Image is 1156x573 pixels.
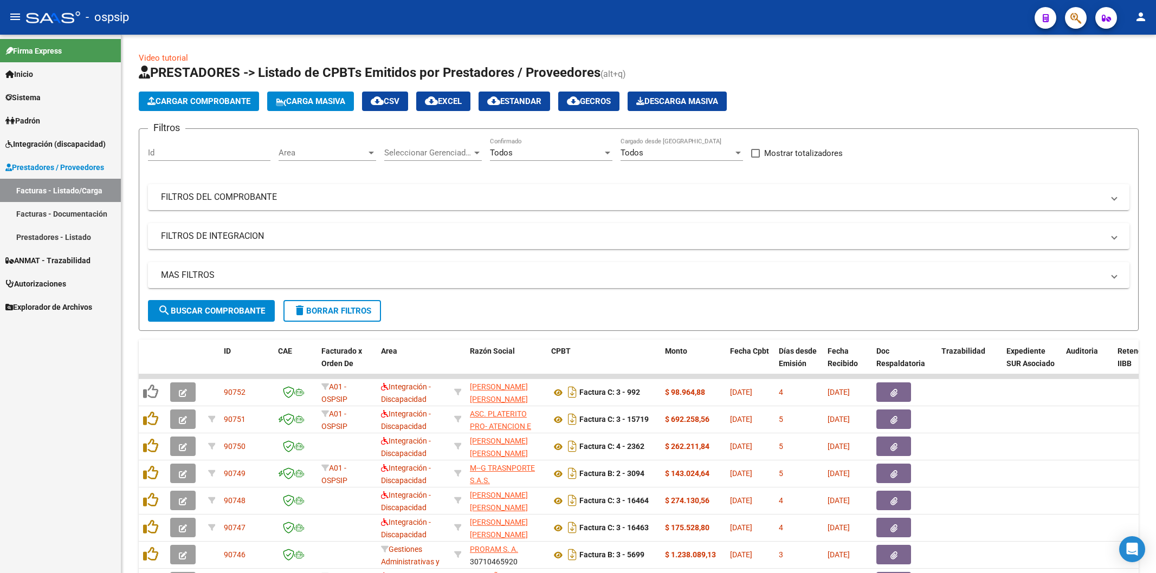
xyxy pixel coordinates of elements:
datatable-header-cell: Trazabilidad [937,340,1002,387]
span: EXCEL [425,96,462,106]
span: 4 [779,388,783,396]
div: 20125998179 [470,435,543,458]
span: Fecha Cpbt [730,347,769,355]
strong: Factura B: 3 - 5699 [579,551,644,559]
span: [DATE] [730,550,752,559]
span: Razón Social [470,347,515,355]
span: [DATE] [828,550,850,559]
div: 30710465920 [470,543,543,566]
mat-icon: menu [9,10,22,23]
span: 5 [779,469,783,478]
strong: Factura C: 4 - 2362 [579,442,644,451]
span: CAE [278,347,292,355]
span: [DATE] [730,415,752,424]
span: A01 - OSPSIP [321,382,347,403]
mat-icon: cloud_download [567,94,580,107]
span: Inicio [5,68,33,80]
span: (alt+q) [600,69,626,79]
span: Estandar [487,96,541,106]
button: Estandar [479,92,550,111]
span: Cargar Comprobante [147,96,250,106]
i: Descargar documento [565,411,579,428]
strong: $ 274.130,56 [665,496,709,505]
span: Mostrar totalizadores [764,147,843,160]
span: - ospsip [86,5,129,29]
span: Integración - Discapacidad [381,382,431,403]
span: [DATE] [730,496,752,505]
span: Todos [490,148,513,158]
span: PRESTADORES -> Listado de CPBTs Emitidos por Prestadores / Proveedores [139,65,600,80]
span: [PERSON_NAME] [PERSON_NAME] [470,382,528,403]
mat-icon: delete [293,304,306,317]
datatable-header-cell: Fecha Recibido [823,340,872,387]
span: 90748 [224,496,246,505]
datatable-header-cell: Fecha Cpbt [726,340,774,387]
strong: Factura C: 3 - 16464 [579,497,649,505]
datatable-header-cell: Facturado x Orden De [317,340,377,387]
span: [DATE] [828,388,850,396]
i: Descargar documento [565,492,579,509]
span: Integración - Discapacidad [381,491,431,512]
datatable-header-cell: Auditoria [1062,340,1113,387]
span: 90749 [224,469,246,478]
span: 90751 [224,415,246,424]
span: Descarga Masiva [636,96,718,106]
mat-icon: search [158,304,171,317]
span: ASC. PLATERITO PRO- ATENCION E INTEGRACION SOCIAL DE NIÑOS EXCEPCIONALES. [470,409,531,467]
datatable-header-cell: Días desde Emisión [774,340,823,387]
strong: $ 175.528,80 [665,523,709,532]
datatable-header-cell: ID [219,340,274,387]
span: Area [381,347,397,355]
span: Doc Respaldatoria [876,347,925,368]
span: [PERSON_NAME] [PERSON_NAME] [470,518,528,539]
span: 4 [779,523,783,532]
span: Firma Express [5,45,62,57]
span: 5 [779,442,783,451]
span: Carga Masiva [276,96,345,106]
span: Integración (discapacidad) [5,138,106,150]
i: Descargar documento [565,465,579,482]
div: 27247813638 [470,381,543,403]
mat-expansion-panel-header: FILTROS DE INTEGRACION [148,223,1129,249]
span: [DATE] [828,469,850,478]
mat-icon: person [1134,10,1147,23]
span: 90752 [224,388,246,396]
mat-panel-title: MAS FILTROS [161,269,1103,281]
mat-expansion-panel-header: FILTROS DEL COMPROBANTE [148,184,1129,210]
span: CPBT [551,347,571,355]
span: Integración - Discapacidad [381,437,431,458]
span: Seleccionar Gerenciador [384,148,472,158]
strong: $ 262.211,84 [665,442,709,451]
div: 30716718626 [470,462,543,485]
button: EXCEL [416,92,470,111]
mat-icon: cloud_download [425,94,438,107]
span: Días desde Emisión [779,347,817,368]
span: Fecha Recibido [828,347,858,368]
span: A01 - OSPSIP [321,409,347,431]
span: [DATE] [828,442,850,451]
strong: $ 692.258,56 [665,415,709,424]
app-download-masive: Descarga masiva de comprobantes (adjuntos) [628,92,727,111]
h3: Filtros [148,120,185,135]
button: Cargar Comprobante [139,92,259,111]
i: Descargar documento [565,438,579,455]
span: 90747 [224,523,246,532]
button: Gecros [558,92,619,111]
span: Gecros [567,96,611,106]
span: ID [224,347,231,355]
div: 30536738718 [470,408,543,431]
span: Facturado x Orden De [321,347,362,368]
datatable-header-cell: Expediente SUR Asociado [1002,340,1062,387]
i: Descargar documento [565,383,579,401]
span: [DATE] [730,523,752,532]
span: A01 - OSPSIP [321,464,347,485]
span: Borrar Filtros [293,306,371,316]
span: Integración - Discapacidad [381,518,431,539]
span: [DATE] [828,523,850,532]
span: M--G TRASNPORTE S.A.S. [470,464,535,485]
mat-panel-title: FILTROS DE INTEGRACION [161,230,1103,242]
span: Expediente SUR Asociado [1006,347,1055,368]
strong: $ 1.238.089,13 [665,550,716,559]
span: Todos [621,148,643,158]
strong: Factura C: 3 - 16463 [579,524,649,532]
